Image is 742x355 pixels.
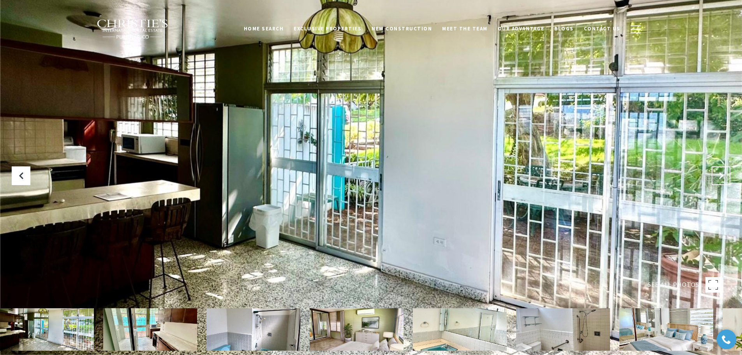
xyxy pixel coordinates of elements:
[239,21,289,36] a: Home Search
[516,308,610,351] img: Carretera 108 , Km3.5 VILLA NU SIGMA
[97,19,169,39] img: Christie's International Real Estate black text logo
[619,308,713,351] img: Carretera 108 , Km3.5 VILLA NU SIGMA
[103,308,197,351] img: Carretera 108 , Km3.5 VILLA NU SIGMA
[372,25,432,32] span: New Construction
[493,21,550,36] a: Our Advantage
[206,308,300,351] img: Carretera 108 , Km3.5 VILLA NU SIGMA
[584,25,620,32] span: Contact Us
[413,308,507,351] img: Carretera 108 , Km3.5 VILLA NU SIGMA
[498,25,545,32] span: Our Advantage
[648,280,699,290] span: SEE ALL PHOTOS
[712,166,730,185] button: Next Slide
[549,21,579,36] a: Blogs
[554,25,574,32] span: Blogs
[367,21,437,36] a: New Construction
[294,25,361,32] span: Exclusive Properties
[626,18,646,41] button: button
[437,21,493,36] a: Meet the Team
[310,308,404,351] img: Carretera 108 , Km3.5 VILLA NU SIGMA
[12,166,30,185] button: Previous Slide
[289,21,367,36] a: Exclusive Properties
